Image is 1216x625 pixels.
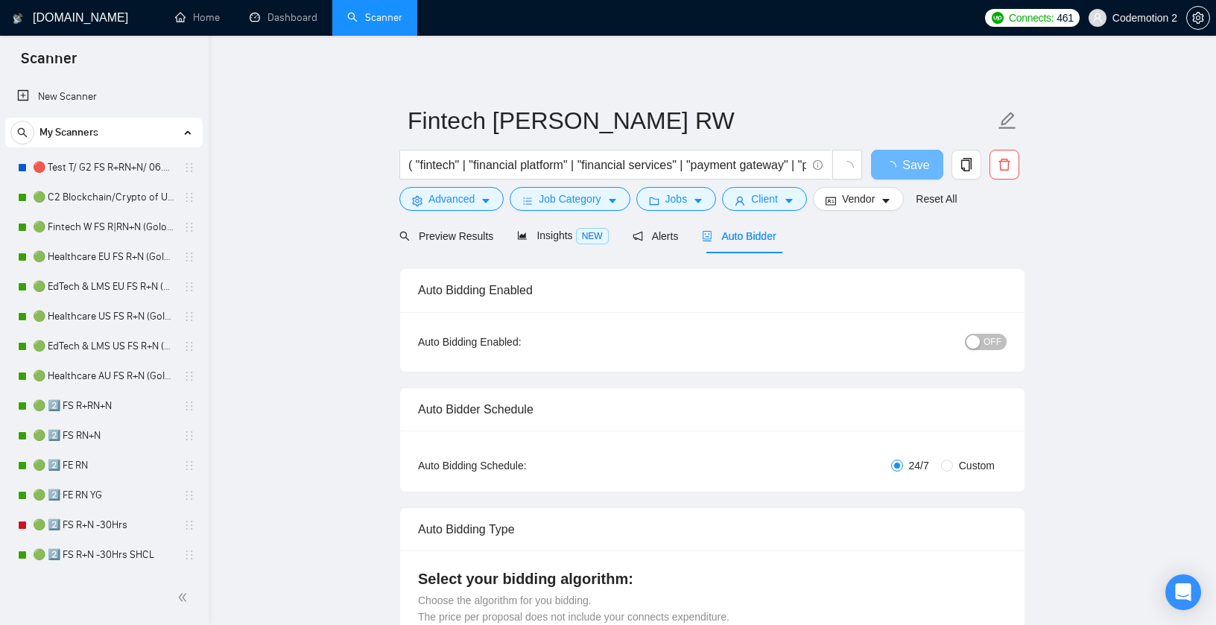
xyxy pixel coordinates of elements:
[399,230,493,242] span: Preview Results
[702,230,776,242] span: Auto Bidder
[33,272,174,302] a: 🟢 EdTech & LMS EU FS R+N (Golovach FS)
[33,480,174,510] a: 🟢 2️⃣ FE RN YG
[33,570,174,600] a: 🟢 2️⃣ FS R+N +30Hrs
[998,111,1017,130] span: edit
[399,187,504,211] button: settingAdvancedcaret-down
[408,156,806,174] input: Search Freelance Jobs...
[633,231,643,241] span: notification
[10,121,34,145] button: search
[1057,10,1073,26] span: 461
[517,230,528,241] span: area-chart
[183,191,195,203] span: holder
[1092,13,1103,23] span: user
[183,489,195,501] span: holder
[33,302,174,331] a: 🟢 Healthcare US FS R+N (Golovach FS)
[418,568,1007,589] h4: Select your bidding algorithm:
[33,212,174,242] a: 🟢 Fintech W FS R|RN+N (Golovach FS)
[784,195,794,206] span: caret-down
[649,195,659,206] span: folder
[751,191,778,207] span: Client
[33,242,174,272] a: 🟢 Healthcare EU FS R+N (Golovach FS)
[522,195,533,206] span: bars
[33,421,174,451] a: 🟢 2️⃣ FS RN+N
[952,158,981,171] span: copy
[517,229,608,241] span: Insights
[183,519,195,531] span: holder
[33,153,174,183] a: 🔴 Test T/ G2 FS R+RN+N/ 06.03
[33,183,174,212] a: 🟢 C2 Blockchain/Crypto of US FS R+N
[916,191,957,207] a: Reset All
[418,457,614,474] div: Auto Bidding Schedule:
[1165,574,1201,610] div: Open Intercom Messenger
[183,460,195,472] span: holder
[13,7,23,31] img: logo
[735,195,745,206] span: user
[11,127,34,138] span: search
[1187,12,1209,24] span: setting
[1186,6,1210,30] button: setting
[953,457,1001,474] span: Custom
[903,457,935,474] span: 24/7
[984,334,1001,350] span: OFF
[607,195,618,206] span: caret-down
[636,187,717,211] button: folderJobscaret-down
[183,251,195,263] span: holder
[39,118,98,147] span: My Scanners
[576,228,609,244] span: NEW
[813,187,904,211] button: idcardVendorcaret-down
[33,361,174,391] a: 🟢 Healthcare AU FS R+N (Golovach FS)
[722,187,807,211] button: userClientcaret-down
[702,231,712,241] span: robot
[183,340,195,352] span: holder
[871,150,943,180] button: Save
[399,231,410,241] span: search
[665,191,688,207] span: Jobs
[881,195,891,206] span: caret-down
[183,400,195,412] span: holder
[183,549,195,561] span: holder
[33,331,174,361] a: 🟢 EdTech & LMS US FS R+N (Golovach FS)
[826,195,836,206] span: idcard
[250,11,317,24] a: dashboardDashboard
[17,82,191,112] a: New Scanner
[633,230,679,242] span: Alerts
[418,388,1007,431] div: Auto Bidder Schedule
[990,158,1019,171] span: delete
[347,11,402,24] a: searchScanner
[813,160,823,170] span: info-circle
[539,191,601,207] span: Job Category
[1009,10,1054,26] span: Connects:
[1186,12,1210,24] a: setting
[481,195,491,206] span: caret-down
[418,269,1007,311] div: Auto Bidding Enabled
[418,334,614,350] div: Auto Bidding Enabled:
[693,195,703,206] span: caret-down
[33,391,174,421] a: 🟢 2️⃣ FS R+RN+N
[842,191,875,207] span: Vendor
[840,161,854,174] span: loading
[183,430,195,442] span: holder
[989,150,1019,180] button: delete
[33,510,174,540] a: 🟢 2️⃣ FS R+N -30Hrs
[33,540,174,570] a: 🟢 2️⃣ FS R+N -30Hrs SHCL
[183,221,195,233] span: holder
[183,281,195,293] span: holder
[428,191,475,207] span: Advanced
[177,590,192,605] span: double-left
[992,12,1004,24] img: upwork-logo.png
[9,48,89,79] span: Scanner
[884,161,902,173] span: loading
[5,82,203,112] li: New Scanner
[183,162,195,174] span: holder
[412,195,422,206] span: setting
[951,150,981,180] button: copy
[183,311,195,323] span: holder
[418,594,729,623] span: Choose the algorithm for you bidding. The price per proposal does not include your connects expen...
[183,370,195,382] span: holder
[408,102,995,139] input: Scanner name...
[902,156,929,174] span: Save
[418,508,1007,551] div: Auto Bidding Type
[33,451,174,480] a: 🟢 2️⃣ FE RN
[510,187,630,211] button: barsJob Categorycaret-down
[175,11,220,24] a: homeHome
